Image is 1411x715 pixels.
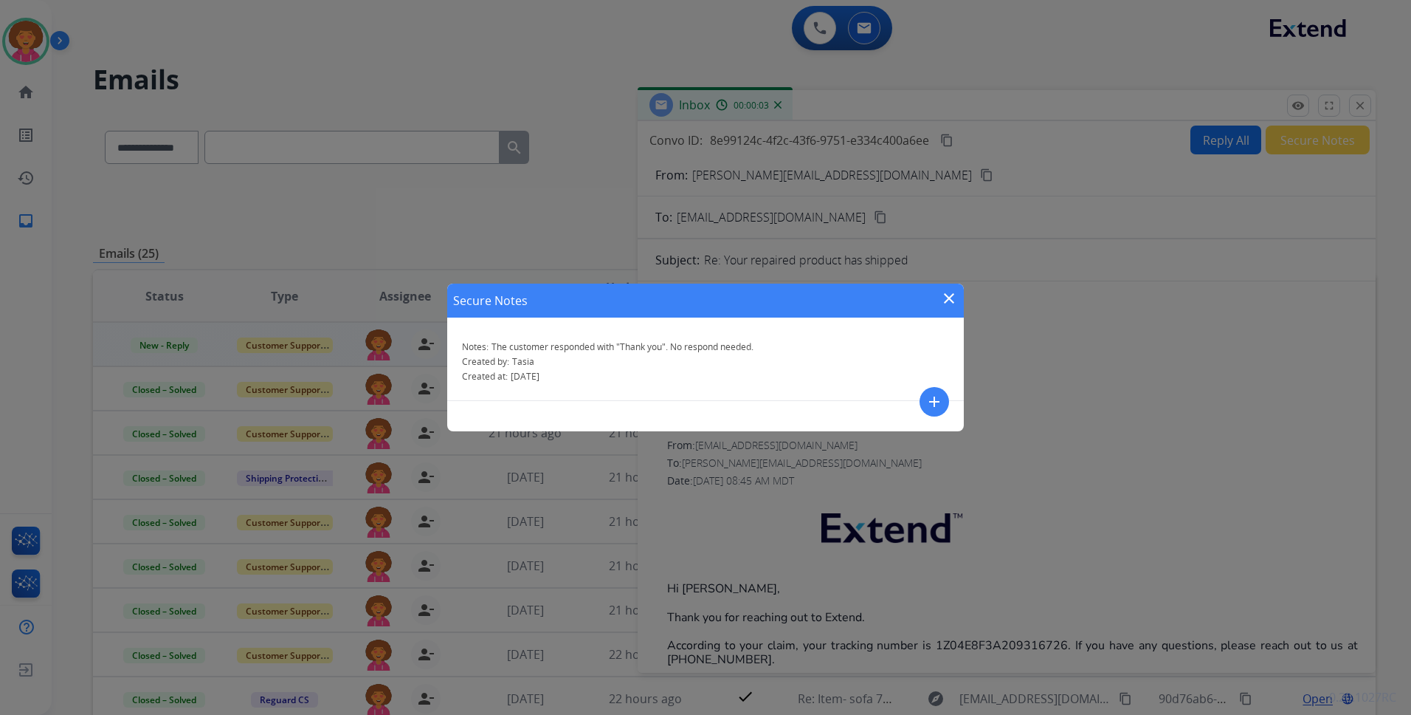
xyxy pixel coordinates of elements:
span: Created at: [462,370,508,383]
span: Tasia [512,355,534,368]
span: Created by: [462,355,509,368]
p: 0.20.1027RC [1329,688,1396,706]
span: [DATE] [511,370,539,383]
span: Notes: [462,341,489,353]
mat-icon: add [925,393,943,411]
span: The customer responded with "Thank you". No respond needed. [491,341,753,353]
h1: Secure Notes [453,292,528,309]
mat-icon: close [940,290,958,307]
